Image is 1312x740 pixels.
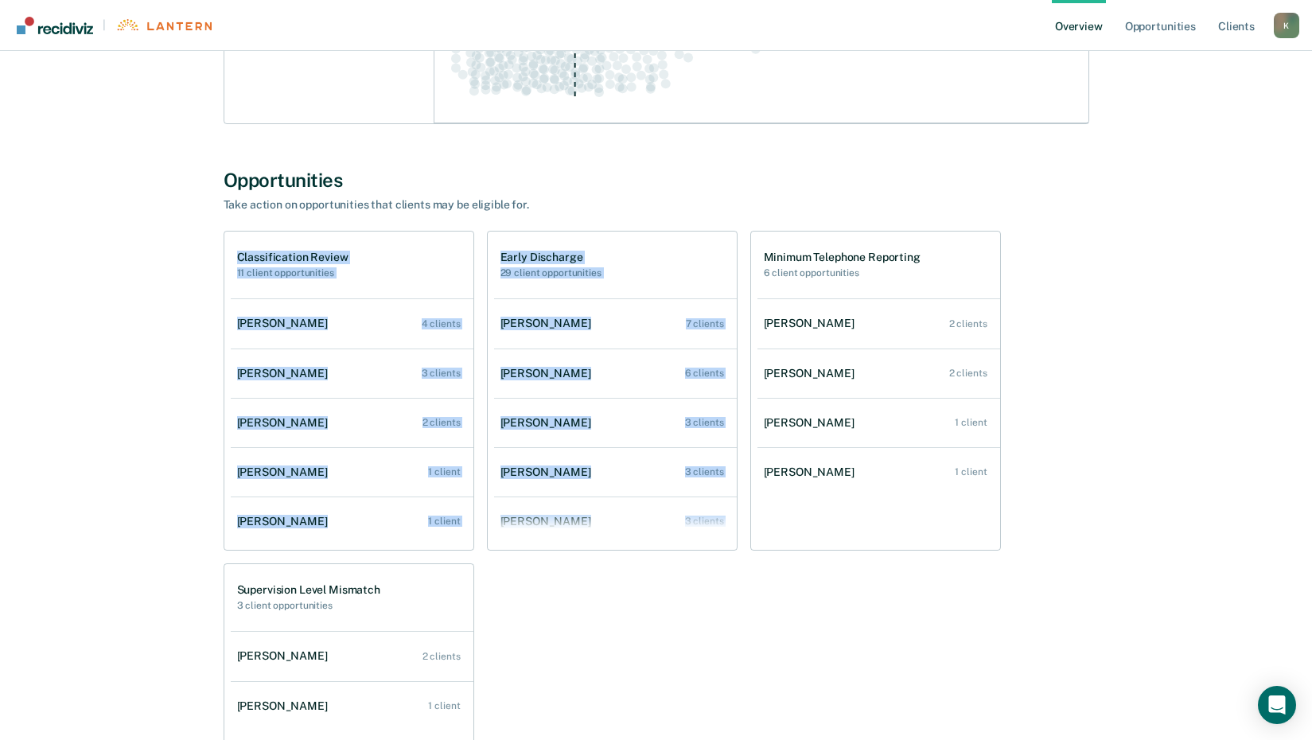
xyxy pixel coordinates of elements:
div: 6 clients [685,368,724,379]
div: [PERSON_NAME] [237,465,334,479]
div: [PERSON_NAME] [764,465,861,479]
div: 3 clients [685,516,724,527]
div: Take action on opportunities that clients may be eligible for. [224,198,781,212]
a: [PERSON_NAME] 3 clients [494,400,737,446]
div: [PERSON_NAME] [500,367,598,380]
img: Lantern [115,19,212,31]
a: [PERSON_NAME] 2 clients [231,633,473,679]
div: 2 clients [422,417,461,428]
div: [PERSON_NAME] [500,317,598,330]
div: [PERSON_NAME] [764,317,861,330]
button: Profile dropdown button [1274,13,1299,38]
h1: Supervision Level Mismatch [237,583,380,597]
a: [PERSON_NAME] 2 clients [757,301,1000,346]
a: [PERSON_NAME] 3 clients [494,499,737,544]
div: [PERSON_NAME] [237,416,334,430]
div: Open Intercom Messenger [1258,686,1296,724]
div: [PERSON_NAME] [500,416,598,430]
a: [PERSON_NAME] 1 client [231,684,473,729]
h1: Early Discharge [500,251,601,264]
div: 3 clients [685,417,724,428]
h2: 6 client opportunities [764,267,921,278]
h1: Minimum Telephone Reporting [764,251,921,264]
div: 1 client [428,700,460,711]
h2: 3 client opportunities [237,600,380,611]
div: [PERSON_NAME] [500,515,598,528]
a: [PERSON_NAME] 1 client [757,450,1000,495]
h2: 11 client opportunities [237,267,348,278]
div: [PERSON_NAME] [764,367,861,380]
div: K [1274,13,1299,38]
div: 3 clients [422,368,461,379]
div: 1 client [955,466,987,477]
a: [PERSON_NAME] 7 clients [494,301,737,346]
div: 2 clients [422,651,461,662]
h2: 29 client opportunities [500,267,601,278]
a: [PERSON_NAME] 1 client [231,450,473,495]
div: [PERSON_NAME] [237,649,334,663]
a: [PERSON_NAME] 2 clients [231,400,473,446]
a: [PERSON_NAME] 3 clients [231,351,473,396]
a: [PERSON_NAME] 2 clients [757,351,1000,396]
a: [PERSON_NAME] 1 client [231,499,473,544]
div: 3 clients [685,466,724,477]
img: Recidiviz [17,17,93,34]
div: 1 client [955,417,987,428]
div: 7 clients [686,318,724,329]
a: [PERSON_NAME] 1 client [757,400,1000,446]
div: 2 clients [949,318,987,329]
div: Opportunities [224,169,1089,192]
h1: Classification Review [237,251,348,264]
div: [PERSON_NAME] [500,465,598,479]
div: 1 client [428,516,460,527]
a: [PERSON_NAME] 6 clients [494,351,737,396]
a: [PERSON_NAME] 4 clients [231,301,473,346]
span: | [93,18,115,32]
div: 4 clients [422,318,461,329]
div: [PERSON_NAME] [237,367,334,380]
div: [PERSON_NAME] [237,515,334,528]
div: [PERSON_NAME] [237,317,334,330]
div: [PERSON_NAME] [764,416,861,430]
div: 1 client [428,466,460,477]
div: [PERSON_NAME] [237,699,334,713]
div: 2 clients [949,368,987,379]
a: [PERSON_NAME] 3 clients [494,450,737,495]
